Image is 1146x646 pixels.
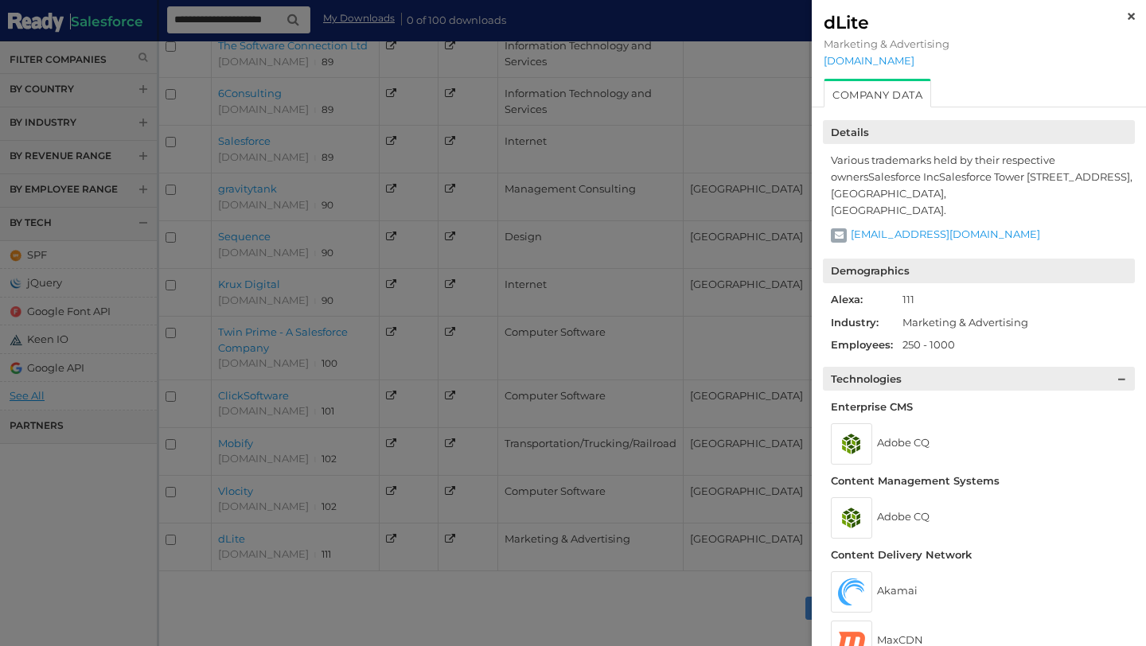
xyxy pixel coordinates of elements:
[824,37,1134,50] span: Marketing & Advertising
[902,291,1109,308] li: 111
[831,399,1135,415] p: Enterprise CMS
[851,226,1105,243] a: [EMAIL_ADDRESS][DOMAIN_NAME]
[877,434,930,451] span: Adobe CQ
[823,259,1135,282] h5: Demographics
[838,504,865,531] img: Adobe CQ
[902,314,1109,331] li: Marketing & Advertising
[824,12,1134,33] div: dLite
[831,291,902,308] li: Alexa:
[877,508,930,525] span: Adobe CQ
[831,547,1135,563] p: Content Delivery Network
[902,337,1109,353] li: 250 - 1000
[823,120,1135,144] h5: Details
[823,367,1135,391] h5: Technologies
[877,582,918,599] span: Akamai
[824,79,931,107] a: Company Data
[831,152,1135,218] div: Various trademarks held by their respective ownersSalesforce IncSalesforce Tower [STREET_ADDRESS]...
[831,337,902,353] li: Employees:
[831,314,902,331] li: Industry:
[824,54,1134,67] a: [DOMAIN_NAME]
[838,578,865,605] img: Akamai
[831,473,1135,489] p: Content Management Systems
[838,430,865,457] img: Adobe CQ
